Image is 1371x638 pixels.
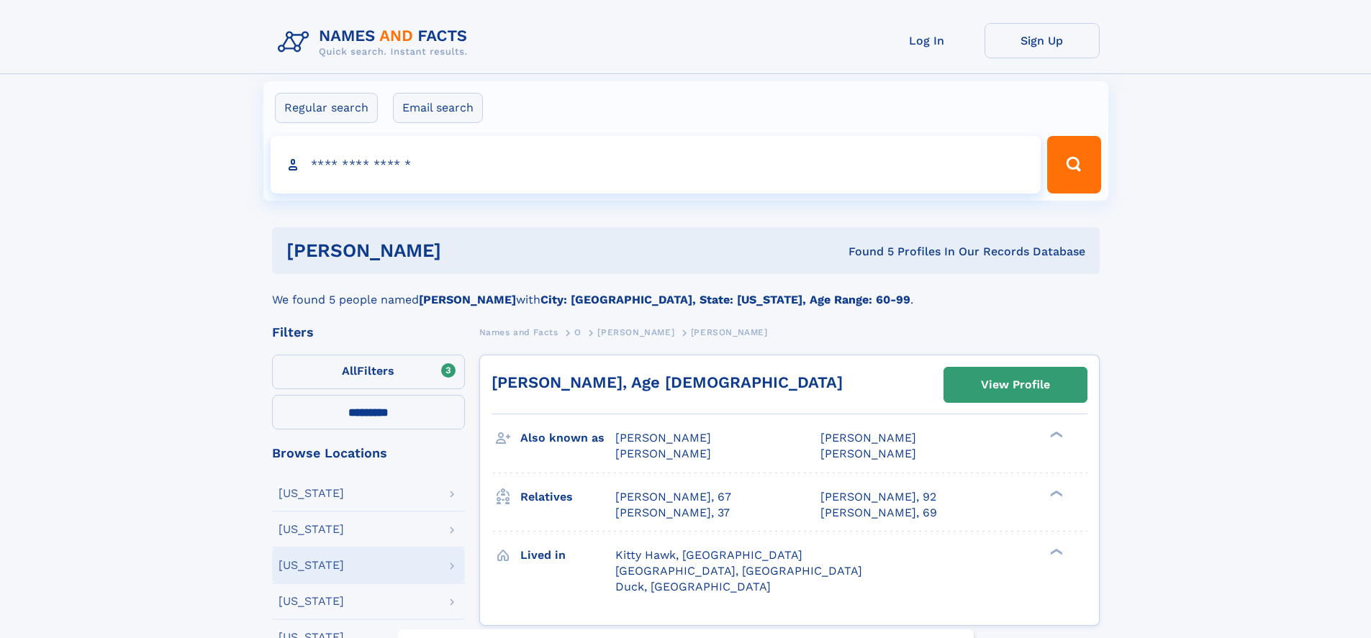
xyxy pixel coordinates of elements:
span: [PERSON_NAME] [615,447,711,460]
a: [PERSON_NAME], 67 [615,489,731,505]
a: [PERSON_NAME], Age [DEMOGRAPHIC_DATA] [492,373,843,391]
div: Filters [272,326,465,339]
a: View Profile [944,368,1087,402]
div: [US_STATE] [279,560,344,571]
a: [PERSON_NAME] [597,323,674,341]
div: View Profile [981,368,1050,401]
h3: Also known as [520,426,615,450]
span: O [574,327,582,337]
div: ❯ [1046,547,1064,556]
a: [PERSON_NAME], 92 [820,489,936,505]
span: All [342,364,357,378]
span: [PERSON_NAME] [597,327,674,337]
label: Regular search [275,93,378,123]
span: Kitty Hawk, [GEOGRAPHIC_DATA] [615,548,802,562]
h1: [PERSON_NAME] [286,242,645,260]
h3: Lived in [520,543,615,568]
div: Found 5 Profiles In Our Records Database [645,244,1085,260]
span: [PERSON_NAME] [691,327,768,337]
div: [US_STATE] [279,488,344,499]
span: [PERSON_NAME] [820,447,916,460]
a: Sign Up [985,23,1100,58]
span: [PERSON_NAME] [820,431,916,445]
img: Logo Names and Facts [272,23,479,62]
span: Duck, [GEOGRAPHIC_DATA] [615,580,771,593]
div: ❯ [1046,488,1064,498]
b: City: [GEOGRAPHIC_DATA], State: [US_STATE], Age Range: 60-99 [540,293,910,306]
a: [PERSON_NAME], 69 [820,505,937,521]
div: [US_STATE] [279,596,344,607]
a: Log In [869,23,985,58]
h3: Relatives [520,485,615,509]
label: Email search [393,93,483,123]
span: [GEOGRAPHIC_DATA], [GEOGRAPHIC_DATA] [615,564,862,578]
a: Names and Facts [479,323,558,341]
a: [PERSON_NAME], 37 [615,505,730,521]
div: ❯ [1046,430,1064,439]
b: [PERSON_NAME] [419,293,516,306]
div: [US_STATE] [279,524,344,535]
div: Browse Locations [272,447,465,460]
span: [PERSON_NAME] [615,431,711,445]
input: search input [271,136,1041,193]
button: Search Button [1047,136,1100,193]
label: Filters [272,355,465,389]
div: We found 5 people named with . [272,274,1100,309]
a: O [574,323,582,341]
